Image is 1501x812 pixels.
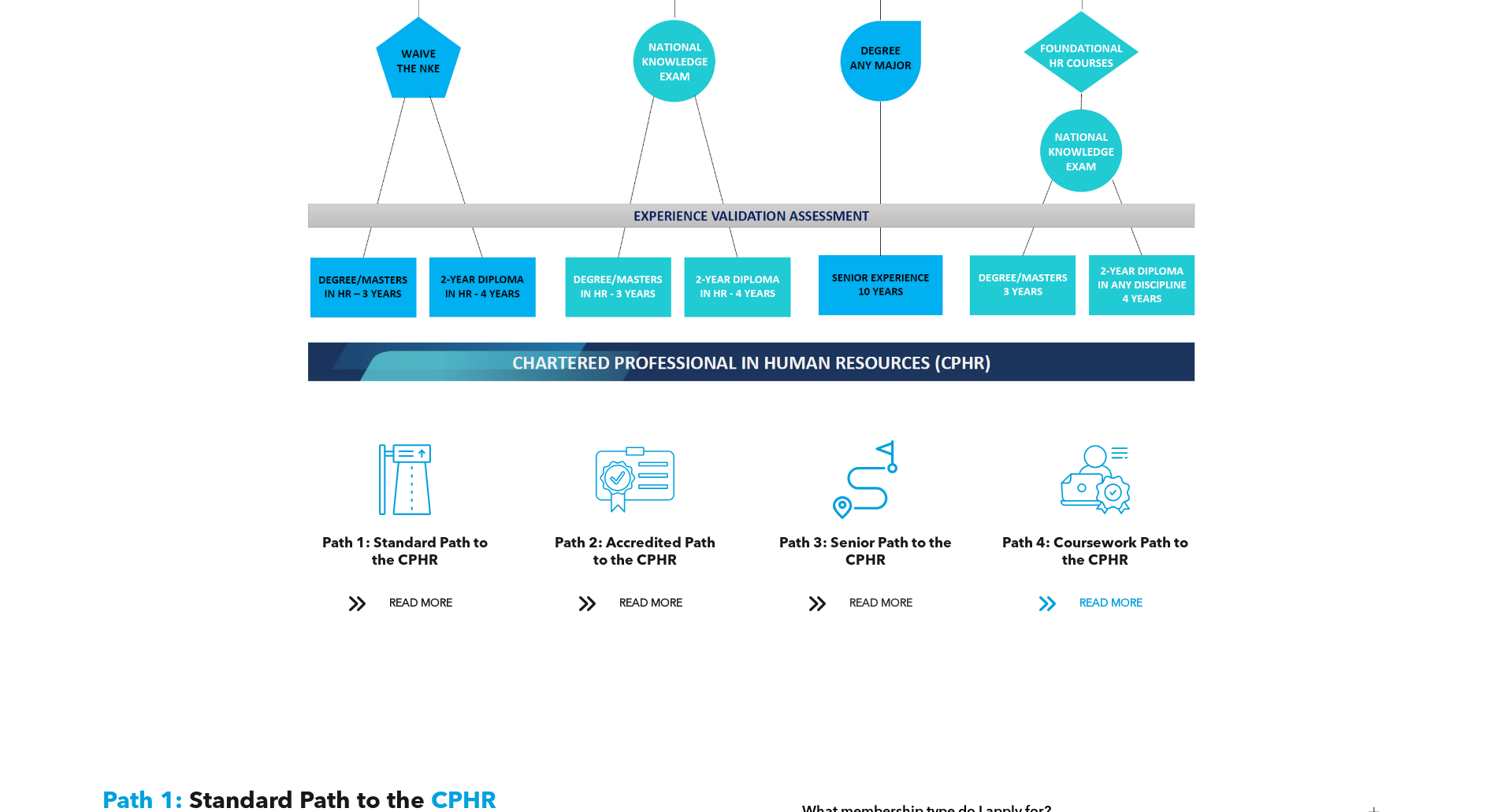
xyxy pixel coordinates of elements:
span: READ MORE [844,589,918,618]
span: Path 2: Accredited Path to the CPHR [555,536,715,568]
a: READ MORE [797,589,933,618]
a: READ MORE [567,589,703,618]
span: READ MORE [1074,589,1148,618]
span: Path 3: Senior Path to the CPHR [779,536,952,568]
a: READ MORE [337,589,473,618]
span: Path 1: Standard Path to the CPHR [322,536,488,568]
a: READ MORE [1027,589,1163,618]
span: READ MORE [384,589,458,618]
span: Path 4: Coursework Path to the CPHR [1002,536,1188,568]
span: READ MORE [614,589,688,618]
